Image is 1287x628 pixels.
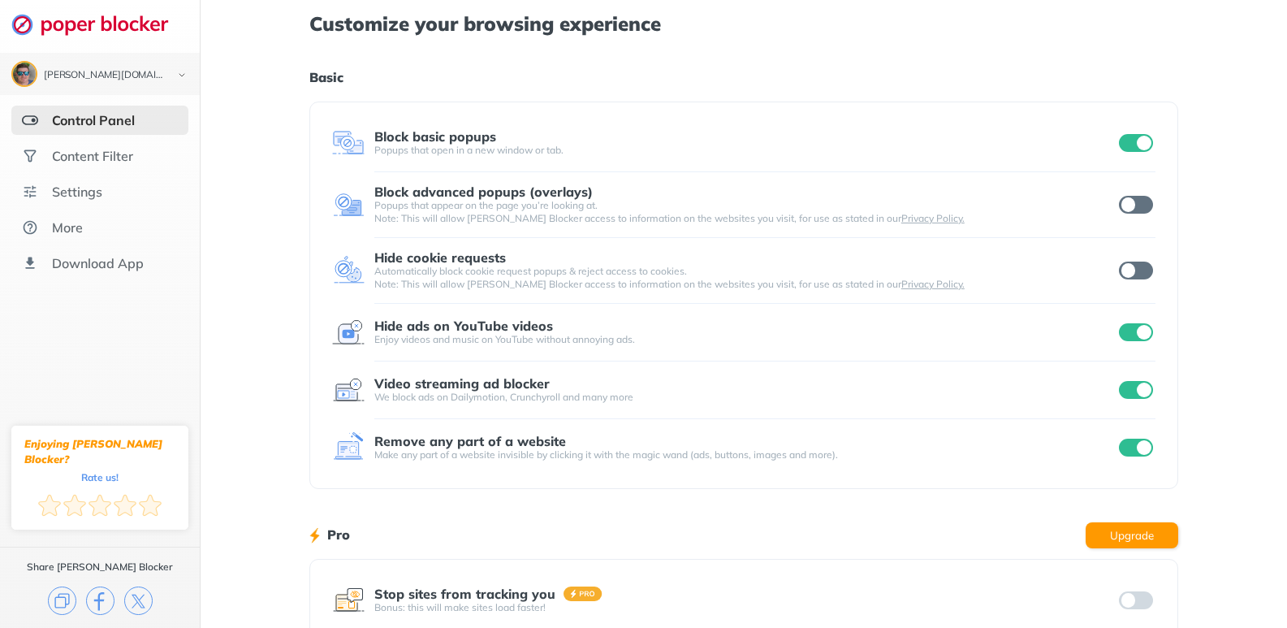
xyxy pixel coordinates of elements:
div: Control Panel [52,112,135,128]
div: Hide ads on YouTube videos [374,318,553,333]
img: download-app.svg [22,255,38,271]
div: Settings [52,184,102,200]
img: copy.svg [48,587,76,615]
img: facebook.svg [86,587,114,615]
div: Rate us! [81,474,119,481]
div: Enjoying [PERSON_NAME] Blocker? [24,436,175,467]
div: Block advanced popups (overlays) [374,184,593,199]
img: about.svg [22,219,38,236]
img: feature icon [332,127,365,159]
div: Hide cookie requests [374,250,506,265]
img: feature icon [332,584,365,617]
img: features-selected.svg [22,112,38,128]
div: Block basic popups [374,129,496,144]
div: Stop sites from tracking you [374,587,555,601]
h1: Basic [309,67,1178,88]
a: Privacy Policy. [901,212,965,224]
img: x.svg [124,587,153,615]
h1: Customize your browsing experience [309,13,1178,34]
div: Automatically block cookie request popups & reject access to cookies. Note: This will allow [PERS... [374,265,1116,291]
div: More [52,219,83,236]
img: social.svg [22,148,38,164]
button: Upgrade [1086,522,1178,548]
div: dave.j.walter@gmail.com [44,70,164,81]
img: chevron-bottom-black.svg [172,67,192,84]
div: Content Filter [52,148,133,164]
div: Download App [52,255,144,271]
div: Remove any part of a website [374,434,566,448]
img: feature icon [332,188,365,221]
div: Popups that appear on the page you’re looking at. Note: This will allow [PERSON_NAME] Blocker acc... [374,199,1116,225]
img: feature icon [332,316,365,349]
img: settings.svg [22,184,38,200]
div: Enjoy videos and music on YouTube without annoying ads. [374,333,1116,346]
div: We block ads on Dailymotion, Crunchyroll and many more [374,391,1116,404]
img: logo-webpage.svg [11,13,186,36]
div: Make any part of a website invisible by clicking it with the magic wand (ads, buttons, images and... [374,448,1116,461]
div: Popups that open in a new window or tab. [374,144,1116,157]
div: Share [PERSON_NAME] Blocker [27,561,173,574]
img: feature icon [332,254,365,287]
img: feature icon [332,374,365,406]
img: feature icon [332,431,365,464]
h1: Pro [327,524,350,545]
div: Video streaming ad blocker [374,376,550,391]
div: Bonus: this will make sites load faster! [374,601,1116,614]
img: ACg8ocKC0DBCHRmezyuGVSkDsiZ3GgF34E2cd_OiU13crHkOMW1Z6x5IFw=s96-c [13,63,36,85]
img: lighting bolt [309,526,320,545]
img: pro-badge.svg [564,587,602,601]
a: Privacy Policy. [901,278,965,290]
